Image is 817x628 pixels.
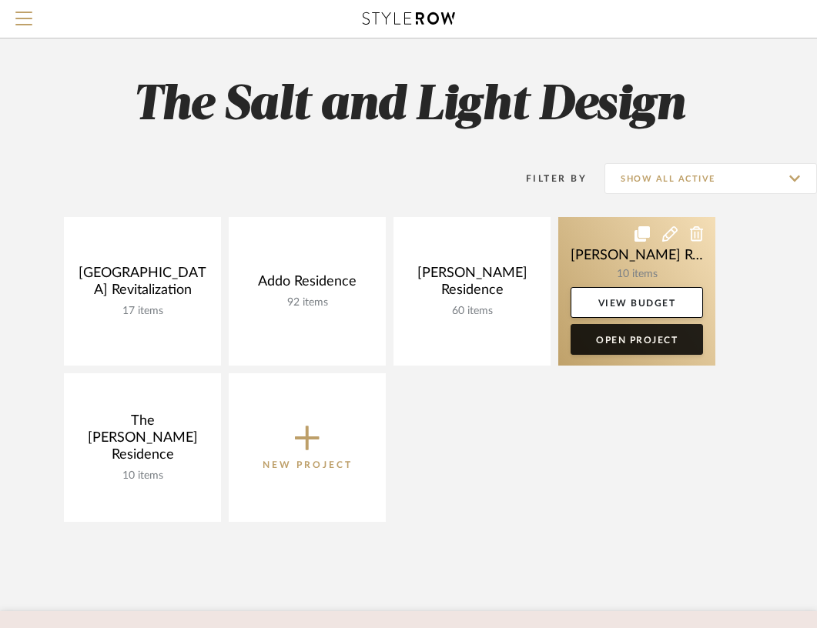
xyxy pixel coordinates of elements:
[76,413,209,469] div: The [PERSON_NAME] Residence
[76,469,209,483] div: 10 items
[241,296,373,309] div: 92 items
[406,265,538,305] div: [PERSON_NAME] Residence
[263,457,353,473] p: New Project
[76,265,209,305] div: [GEOGRAPHIC_DATA] Revitalization
[406,305,538,318] div: 60 items
[571,324,703,355] a: Open Project
[241,273,373,296] div: Addo Residence
[571,287,703,318] a: View Budget
[229,373,386,522] button: New Project
[76,305,209,318] div: 17 items
[506,171,587,186] div: Filter By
